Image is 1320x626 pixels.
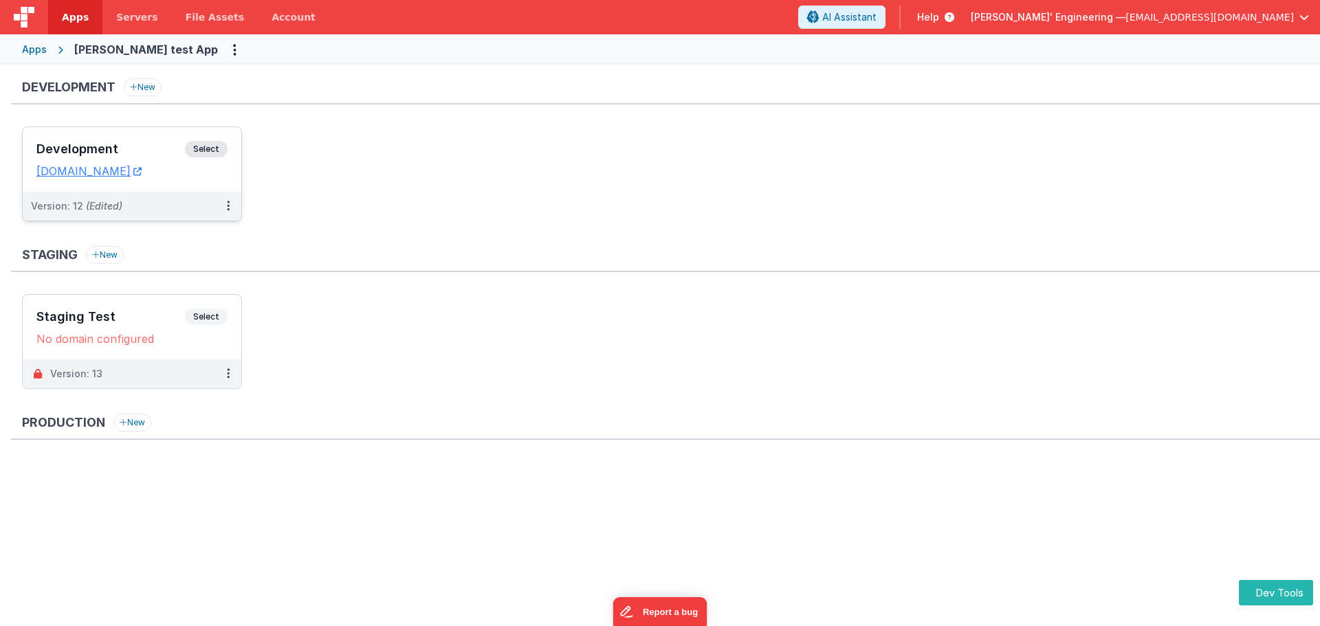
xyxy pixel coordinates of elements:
[822,10,877,24] span: AI Assistant
[22,248,78,262] h3: Staging
[62,10,89,24] span: Apps
[50,367,102,381] div: Version: 13
[86,200,122,212] span: (Edited)
[36,332,228,346] div: No domain configured
[22,43,47,56] div: Apps
[22,80,115,94] h3: Development
[36,310,185,324] h3: Staging Test
[74,41,218,58] div: [PERSON_NAME] test App
[124,78,162,96] button: New
[1239,580,1313,605] button: Dev Tools
[186,10,245,24] span: File Assets
[36,142,185,156] h3: Development
[971,10,1309,24] button: [PERSON_NAME]' Engineering — [EMAIL_ADDRESS][DOMAIN_NAME]
[798,5,885,29] button: AI Assistant
[223,38,245,60] button: Options
[31,199,122,213] div: Version: 12
[1125,10,1294,24] span: [EMAIL_ADDRESS][DOMAIN_NAME]
[86,246,124,264] button: New
[22,416,105,429] h3: Production
[185,309,228,325] span: Select
[113,414,151,432] button: New
[613,597,707,626] iframe: Marker.io feedback button
[36,164,142,178] a: [DOMAIN_NAME]
[971,10,1125,24] span: [PERSON_NAME]' Engineering —
[185,141,228,157] span: Select
[917,10,939,24] span: Help
[116,10,157,24] span: Servers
